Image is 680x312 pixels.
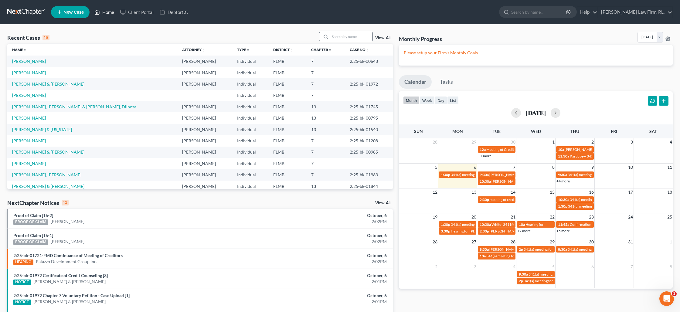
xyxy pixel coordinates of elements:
[12,149,84,154] a: [PERSON_NAME] & [PERSON_NAME]
[434,164,438,171] span: 5
[451,222,480,227] span: 341(a) meeting for
[345,147,393,158] td: 2:25-bk-00985
[451,172,480,177] span: 341(a) meeting for
[182,47,205,52] a: Attorneyunfold_more
[177,135,232,146] td: [PERSON_NAME]
[549,238,555,246] span: 29
[267,232,387,239] div: October, 6
[345,56,393,67] td: 2:25-bk-00648
[451,229,498,233] span: Hearing for [PERSON_NAME]
[13,259,33,265] div: HEARING
[552,164,555,171] span: 8
[232,67,268,78] td: Individual
[268,124,306,135] td: FLMB
[268,78,306,90] td: FLMB
[157,7,191,18] a: DebtorCC
[306,56,345,67] td: 7
[404,50,668,56] p: Please setup your Firm's Monthly Goals
[524,247,582,252] span: 341(a) meeting for [PERSON_NAME]
[441,172,450,177] span: 1:30p
[330,32,372,41] input: Search by name...
[7,34,49,41] div: Recent Cases
[556,179,570,183] a: +4 more
[441,229,450,233] span: 3:30p
[478,154,491,158] a: +7 more
[290,48,293,52] i: unfold_more
[268,112,306,124] td: FLMB
[232,158,268,169] td: Individual
[630,263,634,270] span: 7
[558,197,569,202] span: 10:30a
[232,181,268,192] td: Individual
[177,169,232,181] td: [PERSON_NAME]
[432,213,438,221] span: 19
[565,147,615,152] span: [PERSON_NAME]- 341 Meeting
[611,129,617,134] span: Fri
[570,222,639,227] span: Confirmation Hearing for [PERSON_NAME]
[365,48,369,52] i: unfold_more
[591,164,594,171] span: 9
[512,164,516,171] span: 7
[480,247,489,252] span: 8:30a
[627,164,634,171] span: 10
[267,273,387,279] div: October, 6
[447,96,459,104] button: list
[558,204,567,209] span: 1:30p
[549,213,555,221] span: 22
[489,172,540,177] span: [PERSON_NAME]- 341 Meeting
[51,239,84,245] a: [PERSON_NAME]
[12,184,84,189] a: [PERSON_NAME] & [PERSON_NAME]
[345,78,393,90] td: 2:25-bk-01972
[306,101,345,112] td: 13
[525,222,544,227] span: Hearing for
[568,247,626,252] span: 341(a) meeting for [PERSON_NAME]
[33,279,106,285] a: [PERSON_NAME] & [PERSON_NAME]
[267,259,387,265] div: 2:02PM
[598,7,672,18] a: [PERSON_NAME] Law Firm, P.L.
[627,213,634,221] span: 24
[556,229,570,233] a: +5 more
[471,138,477,146] span: 29
[42,35,49,40] div: 15
[306,147,345,158] td: 7
[13,233,53,238] a: Proof of Claim [16-1]
[510,238,516,246] span: 28
[471,238,477,246] span: 27
[306,112,345,124] td: 13
[531,129,541,134] span: Wed
[480,229,489,233] span: 2:30p
[568,204,659,209] span: 341(a) meeting for [PERSON_NAME] & [PERSON_NAME]
[350,47,369,52] a: Case Nounfold_more
[659,291,674,306] iframe: Intercom live chat
[512,263,516,270] span: 4
[13,213,53,218] a: Proof of Claim [16-2]
[177,158,232,169] td: [PERSON_NAME]
[491,179,542,184] span: [PERSON_NAME]- 341 Meeting
[480,254,486,258] span: 10a
[177,56,232,67] td: [PERSON_NAME]
[667,188,673,196] span: 18
[36,259,97,265] a: Palazzo Development Group Inc.
[232,56,268,67] td: Individual
[33,299,106,305] a: [PERSON_NAME] & [PERSON_NAME]
[177,181,232,192] td: [PERSON_NAME]
[552,263,555,270] span: 5
[268,169,306,181] td: FLMB
[12,115,46,120] a: [PERSON_NAME]
[473,263,477,270] span: 3
[13,273,108,278] a: 2:25-bk-01972 Certificate of Credit Counseling [3]
[510,188,516,196] span: 14
[7,199,69,206] div: NextChapter Notices
[491,222,523,227] span: White- 341 Meeting
[558,247,567,252] span: 8:30a
[12,70,46,75] a: [PERSON_NAME]
[23,48,27,52] i: unfold_more
[434,75,458,89] a: Tasks
[490,229,540,233] span: [PERSON_NAME]- 341 Meeting
[13,280,31,285] div: NOTICE
[232,101,268,112] td: Individual
[12,47,27,52] a: Nameunfold_more
[13,239,48,245] div: PROOF OF CLAIM
[12,59,46,64] a: [PERSON_NAME]
[12,138,46,143] a: [PERSON_NAME]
